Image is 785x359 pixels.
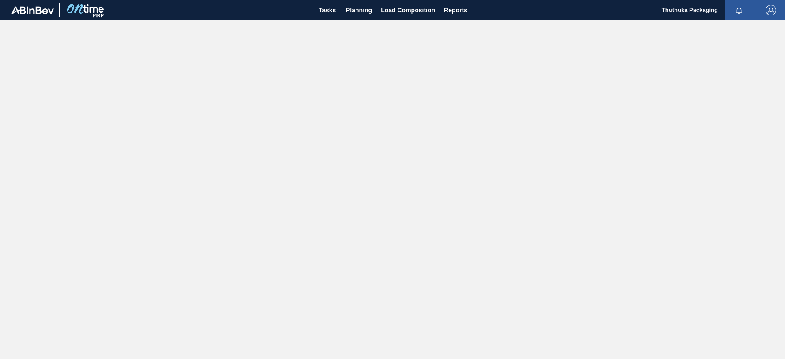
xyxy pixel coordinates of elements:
[11,6,54,14] img: TNhmsLtSVTkK8tSr43FrP2fwEKptu5GPRR3wAAAABJRU5ErkJggg==
[444,5,467,15] span: Reports
[725,4,753,16] button: Notifications
[346,5,372,15] span: Planning
[318,5,337,15] span: Tasks
[381,5,435,15] span: Load Composition
[766,5,776,15] img: Logout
